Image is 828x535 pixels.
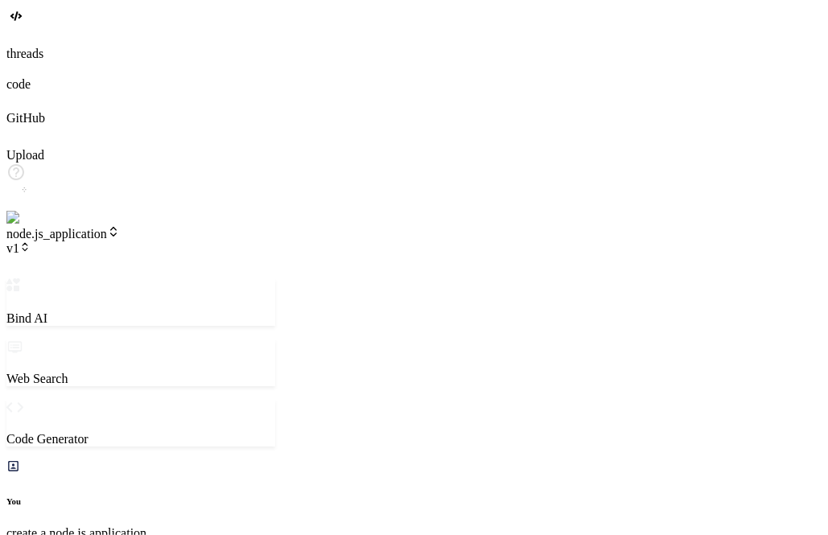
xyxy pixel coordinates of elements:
[6,496,275,506] h6: You
[6,211,59,225] img: settings
[6,227,120,241] span: node.js_application
[6,311,275,326] p: Bind AI
[6,432,275,447] p: Code Generator
[6,372,275,386] p: Web Search
[6,77,31,91] label: code
[6,47,43,60] label: threads
[6,241,31,255] span: v1
[6,148,44,162] label: Upload
[6,111,45,125] label: GitHub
